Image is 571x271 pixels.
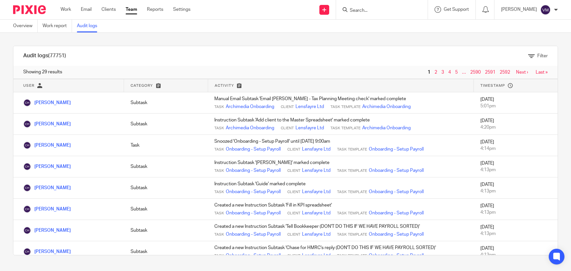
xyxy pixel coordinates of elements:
a: Archimedia Onboarding [362,103,411,110]
a: Lensfayre Ltd [302,252,330,259]
td: Created a new Instruction Subtask 'Chase for HMRC's reply (DON'T DO THIS IF WE HAVE PAYROLL SORTED)' [208,241,473,262]
div: 4:14pm [480,145,551,152]
span: Timestamp [480,84,505,87]
td: [DATE] [474,114,558,135]
span: Task Template [337,168,367,173]
a: Work report [43,20,72,32]
a: Lensfayre Ltd [295,103,324,110]
a: Overview [13,20,38,32]
span: Activity [215,84,234,87]
span: Task Template [337,232,367,237]
a: [PERSON_NAME] [23,186,71,190]
td: Instruction Subtask 'Add client to the Master Spreadsheet' marked complete [208,114,473,135]
div: 4:13pm [480,167,551,173]
a: Settings [173,6,190,13]
a: [PERSON_NAME] [23,164,71,169]
span: Category [131,84,153,87]
td: Snoozed 'Onboarding - Setup Payroll' until [DATE] 9:00am [208,135,473,156]
span: Client [281,126,294,131]
a: 5 [455,70,458,75]
a: 2 [435,70,437,75]
a: 2591 [485,70,495,75]
td: Subtask [124,114,208,135]
img: Chloe Hooton [23,184,31,192]
td: Subtask [124,156,208,177]
td: Instruction Subtask '[PERSON_NAME]' marked complete [208,156,473,177]
span: User [23,84,34,87]
td: [DATE] [474,177,558,199]
a: Onboarding - Setup Payroll [226,146,281,153]
a: Onboarding - Setup Payroll [226,252,281,259]
a: Email [81,6,92,13]
input: Search [349,8,408,14]
a: Onboarding - Setup Payroll [226,189,281,195]
td: Created a new Instruction Subtask 'Tell Bookkeeper (DON'T DO THIS IF WE HAVE PAYROLL SORTED)' [208,220,473,241]
span: Task [214,168,224,173]
span: Task Template [337,253,367,259]
a: Onboarding - Setup Payroll [369,252,424,259]
span: Client [287,232,300,237]
img: Chloe Hooton [23,120,31,128]
img: Pixie [13,5,46,14]
div: 4:13pm [480,252,551,258]
img: Chloe Hooton [23,205,31,213]
td: [DATE] [474,199,558,220]
span: Task Template [330,104,361,110]
img: svg%3E [540,5,551,15]
span: Task Template [337,211,367,216]
td: Task [124,135,208,156]
img: Chloe Hooton [23,163,31,171]
a: 2592 [500,70,510,75]
a: Lensfayre Ltd [302,231,330,238]
td: [DATE] [474,241,558,262]
a: Archimedia Onboarding [226,125,274,131]
td: [DATE] [474,156,558,177]
span: Task [214,253,224,259]
div: 4:13pm [480,230,551,237]
td: Subtask [124,220,208,241]
td: [DATE] [474,135,558,156]
a: 4 [448,70,451,75]
a: Team [126,6,137,13]
td: Subtask [124,199,208,220]
span: Client [287,253,300,259]
span: Task [214,147,224,152]
a: Onboarding - Setup Payroll [226,231,281,238]
a: Lensfayre Ltd [302,210,330,216]
a: [PERSON_NAME] [23,228,71,233]
a: Last » [536,70,548,75]
a: Audit logs [77,20,102,32]
a: Next › [516,70,528,75]
span: Task [214,104,224,110]
td: [DATE] [474,220,558,241]
a: 2590 [470,70,481,75]
a: [PERSON_NAME] [23,249,71,254]
img: Chloe Hooton [23,226,31,234]
span: Task Template [330,126,361,131]
td: Manual Email Subtask 'Email [PERSON_NAME] - Tax Planning Meeting check' marked complete [208,92,473,114]
nav: pager [426,70,548,75]
div: 4:13pm [480,209,551,216]
td: Subtask [124,241,208,262]
div: 4:20pm [480,124,551,131]
a: [PERSON_NAME] [23,122,71,126]
a: 3 [441,70,444,75]
span: … [460,68,468,76]
span: Client [287,168,300,173]
td: Subtask [124,177,208,199]
div: 4:13pm [480,188,551,194]
a: Onboarding - Setup Payroll [226,167,281,174]
span: Showing 29 results [23,69,62,75]
span: Task Template [337,190,367,195]
span: Task [214,232,224,237]
div: 5:01pm [480,103,551,109]
span: Client [281,104,294,110]
a: Onboarding - Setup Payroll [369,231,424,238]
a: Clients [101,6,116,13]
a: Lensfayre Ltd [302,189,330,195]
span: Task [214,211,224,216]
p: [PERSON_NAME] [501,6,537,13]
span: 1 [426,68,432,76]
span: Get Support [444,7,469,12]
a: Archimedia Onboarding [362,125,411,131]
